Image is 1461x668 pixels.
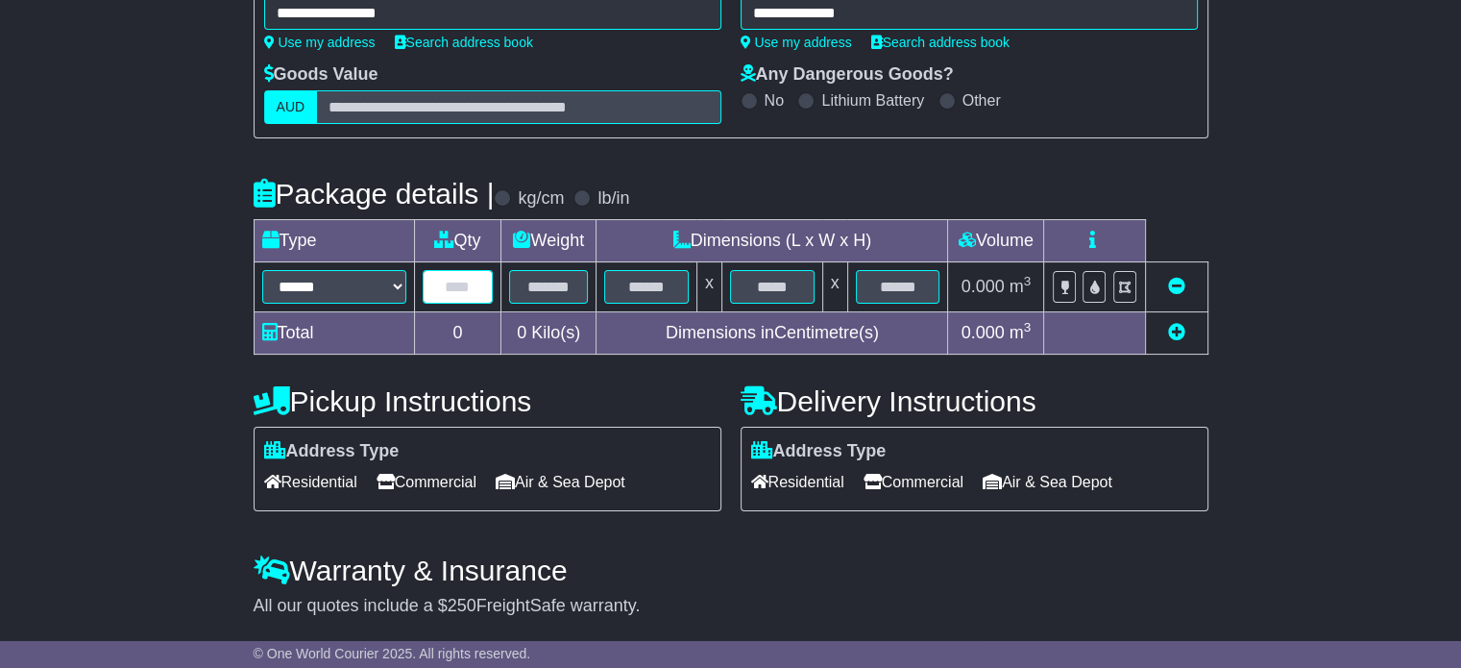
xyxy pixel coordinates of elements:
span: 250 [448,596,476,615]
span: © One World Courier 2025. All rights reserved. [254,646,531,661]
td: Total [254,312,414,355]
span: 0 [517,323,526,342]
label: No [765,91,784,110]
label: Other [962,91,1001,110]
a: Use my address [264,35,376,50]
td: x [822,262,847,312]
h4: Warranty & Insurance [254,555,1208,586]
span: Commercial [377,467,476,497]
a: Remove this item [1168,277,1185,296]
td: 0 [414,312,501,355]
td: Weight [501,220,597,262]
td: Dimensions in Centimetre(s) [597,312,948,355]
span: 0.000 [962,323,1005,342]
label: AUD [264,90,318,124]
span: Commercial [864,467,963,497]
label: Any Dangerous Goods? [741,64,954,86]
label: Goods Value [264,64,378,86]
h4: Delivery Instructions [741,385,1208,417]
label: Address Type [264,441,400,462]
label: kg/cm [518,188,564,210]
td: Volume [948,220,1044,262]
span: Residential [264,467,357,497]
td: x [696,262,721,312]
label: Address Type [751,441,887,462]
span: m [1010,323,1032,342]
span: 0.000 [962,277,1005,296]
label: Lithium Battery [821,91,924,110]
sup: 3 [1024,274,1032,288]
span: Air & Sea Depot [983,467,1112,497]
td: Qty [414,220,501,262]
h4: Package details | [254,178,495,210]
span: Air & Sea Depot [496,467,625,497]
a: Search address book [871,35,1010,50]
label: lb/in [597,188,629,210]
td: Type [254,220,414,262]
a: Add new item [1168,323,1185,342]
a: Use my address [741,35,852,50]
td: Dimensions (L x W x H) [597,220,948,262]
div: All our quotes include a $ FreightSafe warranty. [254,596,1208,617]
a: Search address book [395,35,533,50]
td: Kilo(s) [501,312,597,355]
span: Residential [751,467,844,497]
h4: Pickup Instructions [254,385,721,417]
span: m [1010,277,1032,296]
sup: 3 [1024,320,1032,334]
